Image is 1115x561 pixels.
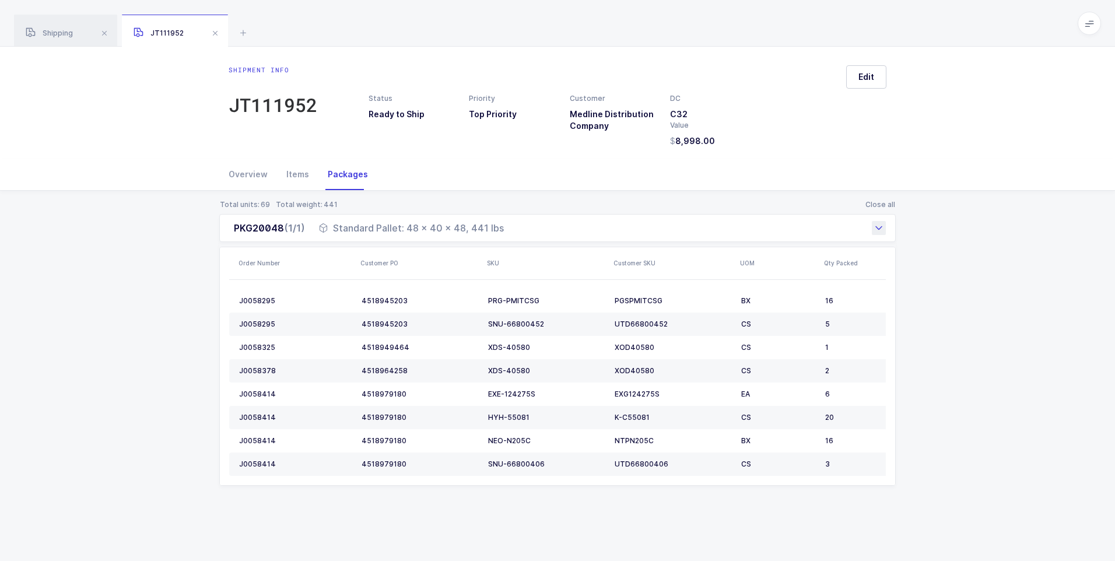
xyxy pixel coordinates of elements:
div: 16 [825,436,895,446]
div: Qty Packed [824,258,901,268]
div: Customer PO [360,258,480,268]
button: Edit [846,65,886,89]
div: Items [277,159,318,190]
div: CS [741,343,816,352]
div: Priority [469,93,555,104]
h3: C32 [670,108,756,120]
div: Order Number [239,258,353,268]
div: PGSPMITCSG [615,296,732,306]
div: SNU-66800452 [488,320,605,329]
div: J0058378 [239,366,352,376]
div: BX [741,296,816,306]
div: 1 [825,343,895,352]
div: J0058295 [239,296,352,306]
div: XDS-40580 [488,366,605,376]
h3: Top Priority [469,108,555,120]
div: EXG124275S [615,390,732,399]
div: J0058414 [239,460,352,469]
div: Status [369,93,455,104]
div: 6 [825,390,895,399]
div: DC [670,93,756,104]
div: Packages [318,159,368,190]
div: J0058295 [239,320,352,329]
div: Customer [570,93,656,104]
div: UTD66800406 [615,460,732,469]
div: XOD40580 [615,366,732,376]
div: XOD40580 [615,343,732,352]
div: BX [741,436,816,446]
div: PRG-PMITCSG [488,296,605,306]
div: Overview [229,159,277,190]
div: UOM [740,258,817,268]
div: 3 [825,460,895,469]
span: Edit [858,71,874,83]
div: NEO-N205C [488,436,605,446]
div: PKG20048(1/1) Standard Pallet: 48 x 40 x 48, 441 lbs [219,242,896,486]
div: J0058414 [239,436,352,446]
div: SNU-66800406 [488,460,605,469]
div: 5 [825,320,895,329]
div: 2 [825,366,895,376]
div: 4518979180 [362,413,479,422]
div: 4518979180 [362,460,479,469]
div: EXE-124275S [488,390,605,399]
span: JT111952 [134,29,184,37]
div: K-C55081 [615,413,732,422]
div: CS [741,320,816,329]
div: 4518979180 [362,390,479,399]
div: SKU [487,258,606,268]
div: UTD66800452 [615,320,732,329]
div: J0058325 [239,343,352,352]
div: Customer SKU [613,258,733,268]
div: 4518945203 [362,320,479,329]
div: J0058414 [239,390,352,399]
div: CS [741,413,816,422]
div: XDS-40580 [488,343,605,352]
h3: Medline Distribution Company [570,108,656,132]
div: EA [741,390,816,399]
div: 4518945203 [362,296,479,306]
div: PKG20048(1/1) Standard Pallet: 48 x 40 x 48, 441 lbs [219,214,896,242]
div: 4518949464 [362,343,479,352]
div: NTPN205C [615,436,732,446]
div: HYH-55081 [488,413,605,422]
span: 8,998.00 [670,135,715,147]
h3: Ready to Ship [369,108,455,120]
div: PKG20048 [234,221,305,235]
div: J0058414 [239,413,352,422]
span: (1/1) [284,222,305,234]
div: Shipment info [229,65,317,75]
div: 16 [825,296,895,306]
button: Close all [865,200,896,209]
div: 4518979180 [362,436,479,446]
div: CS [741,460,816,469]
span: Shipping [26,29,73,37]
div: 20 [825,413,895,422]
div: CS [741,366,816,376]
div: Value [670,120,756,131]
div: Standard Pallet: 48 x 40 x 48, 441 lbs [319,221,504,235]
div: 4518964258 [362,366,479,376]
